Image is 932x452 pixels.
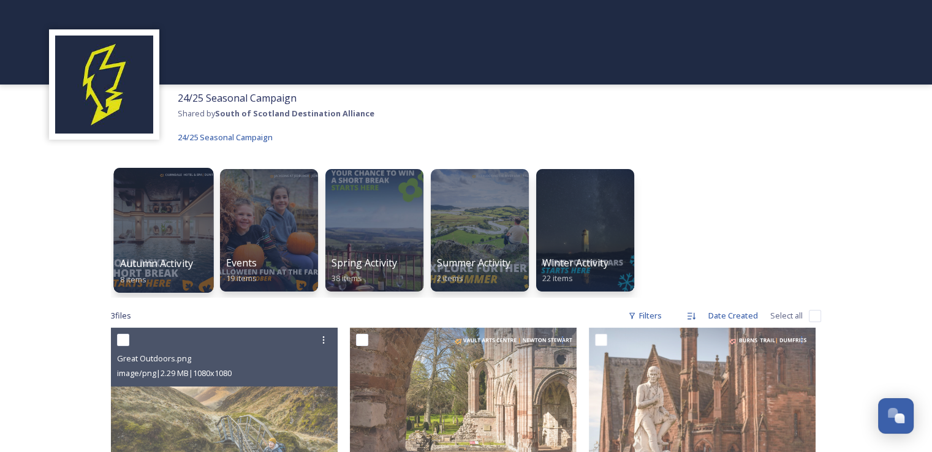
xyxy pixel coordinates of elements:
[178,130,273,145] a: 24/25 Seasonal Campaign
[532,163,638,292] a: Winter Activity22 items
[437,273,463,284] span: 2 items
[332,273,362,284] span: 38 items
[119,273,146,284] span: 8 items
[542,273,573,284] span: 22 items
[226,273,257,284] span: 19 items
[702,304,764,328] div: Date Created
[437,256,510,269] span: Summer Activity
[55,36,153,134] img: images.jpeg
[622,304,668,328] div: Filters
[878,398,914,434] button: Open Chat
[332,256,397,269] span: Spring Activity
[542,256,608,269] span: Winter Activity
[216,163,322,292] a: Events19 items
[111,163,216,292] a: Autumn Activity8 items
[770,310,803,322] span: Select all
[215,108,374,119] strong: South of Scotland Destination Alliance
[178,132,273,143] span: 24/25 Seasonal Campaign
[322,163,427,292] a: Spring Activity38 items
[226,256,257,269] span: Events
[178,108,374,119] span: Shared by
[119,257,192,270] span: Autumn Activity
[111,310,131,322] span: 3 file s
[178,91,297,105] span: 24/25 Seasonal Campaign
[117,367,232,379] span: image/png | 2.29 MB | 1080 x 1080
[117,353,191,364] span: Great Outdoors.png
[427,163,532,292] a: Summer Activity2 items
